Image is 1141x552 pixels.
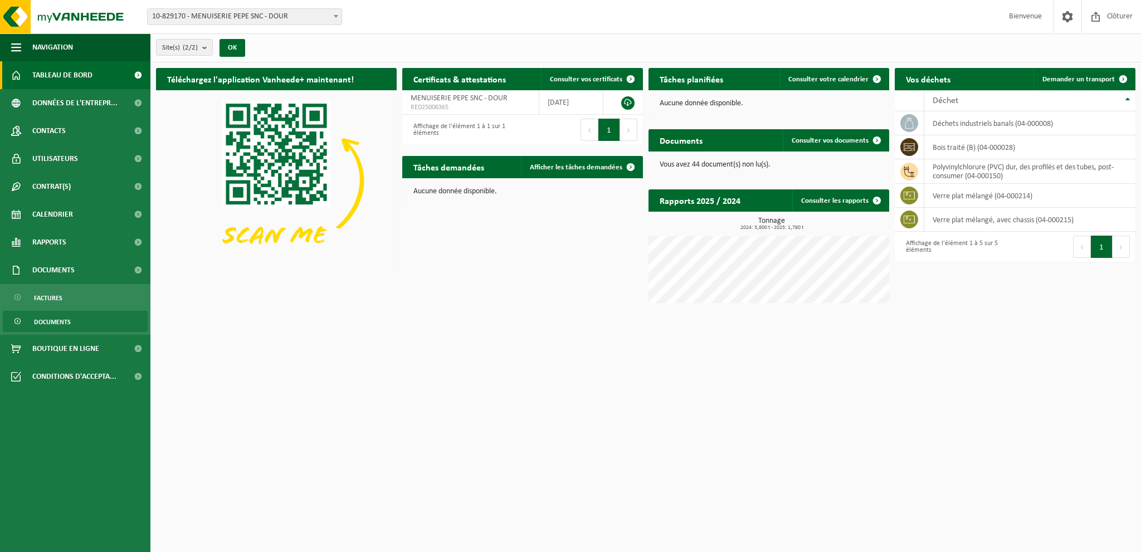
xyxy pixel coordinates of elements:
[32,145,78,173] span: Utilisateurs
[660,161,878,169] p: Vous avez 44 document(s) non lu(s).
[792,137,869,144] span: Consulter vos documents
[408,118,517,142] div: Affichage de l'élément 1 à 1 sur 1 éléments
[411,103,530,112] span: RED25006365
[648,68,734,90] h2: Tâches planifiées
[530,164,622,171] span: Afficher les tâches demandées
[779,68,888,90] a: Consulter votre calendrier
[660,100,878,108] p: Aucune donnée disponible.
[598,119,620,141] button: 1
[1113,236,1130,258] button: Next
[900,235,1010,259] div: Affichage de l'élément 1 à 5 sur 5 éléments
[541,68,642,90] a: Consulter vos certificats
[654,217,889,231] h3: Tonnage
[550,76,622,83] span: Consulter vos certificats
[32,363,116,390] span: Conditions d'accepta...
[581,119,598,141] button: Previous
[654,225,889,231] span: 2024: 3,800 t - 2025: 1,780 t
[1073,236,1091,258] button: Previous
[924,111,1135,135] td: déchets industriels banals (04-000008)
[32,256,75,284] span: Documents
[924,208,1135,232] td: verre plat mélangé, avec chassis (04-000215)
[402,68,517,90] h2: Certificats & attestations
[783,129,888,152] a: Consulter vos documents
[148,9,342,25] span: 10-829170 - MENUISERIE PEPE SNC - DOUR
[788,76,869,83] span: Consulter votre calendrier
[162,40,198,56] span: Site(s)
[32,201,73,228] span: Calendrier
[32,89,118,117] span: Données de l'entrepr...
[648,129,714,151] h2: Documents
[32,61,92,89] span: Tableau de bord
[1042,76,1115,83] span: Demander un transport
[183,44,198,51] count: (2/2)
[924,159,1135,184] td: polyvinylchlorure (PVC) dur, des profilés et des tubes, post-consumer (04-000150)
[34,287,62,309] span: Factures
[32,33,73,61] span: Navigation
[3,311,148,332] a: Documents
[924,184,1135,208] td: verre plat mélangé (04-000214)
[32,173,71,201] span: Contrat(s)
[32,335,99,363] span: Boutique en ligne
[413,188,632,196] p: Aucune donnée disponible.
[1033,68,1134,90] a: Demander un transport
[156,68,365,90] h2: Téléchargez l'application Vanheede+ maintenant!
[32,117,66,145] span: Contacts
[3,287,148,308] a: Factures
[1091,236,1113,258] button: 1
[924,135,1135,159] td: bois traité (B) (04-000028)
[895,68,962,90] h2: Vos déchets
[34,311,71,333] span: Documents
[156,39,213,56] button: Site(s)(2/2)
[147,8,342,25] span: 10-829170 - MENUISERIE PEPE SNC - DOUR
[220,39,245,57] button: OK
[539,90,603,115] td: [DATE]
[156,90,397,271] img: Download de VHEPlus App
[620,119,637,141] button: Next
[402,156,495,178] h2: Tâches demandées
[648,189,752,211] h2: Rapports 2025 / 2024
[521,156,642,178] a: Afficher les tâches demandées
[792,189,888,212] a: Consulter les rapports
[32,228,66,256] span: Rapports
[411,94,508,102] span: MENUISERIE PEPE SNC - DOUR
[933,96,958,105] span: Déchet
